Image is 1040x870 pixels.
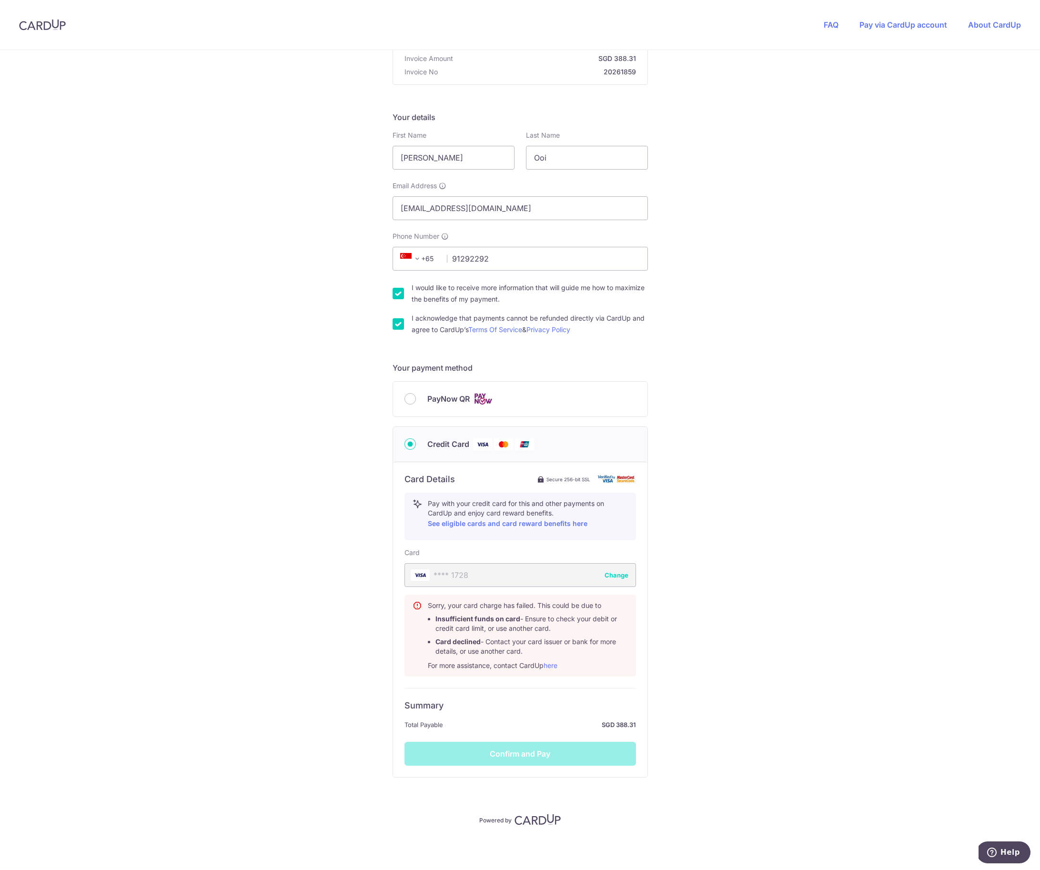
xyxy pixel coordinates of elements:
p: Pay with your credit card for this and other payments on CardUp and enjoy card reward benefits. [428,499,628,529]
h5: Your details [393,111,648,123]
a: here [544,661,557,669]
iframe: Opens a widget where you can find more information [979,841,1030,865]
a: Privacy Policy [526,325,570,334]
input: First name [393,146,515,170]
label: I acknowledge that payments cannot be refunded directly via CardUp and agree to CardUp’s & [412,313,648,335]
div: Credit Card Visa Mastercard Union Pay [404,438,636,450]
a: FAQ [824,20,838,30]
span: Credit Card [427,438,469,450]
img: Union Pay [515,438,534,450]
h6: Card Details [404,474,455,485]
label: Last Name [526,131,560,140]
a: Terms Of Service [468,325,522,334]
strong: SGD 388.31 [457,54,636,63]
li: - Contact your card issuer or bank for more details, or use another card. [435,637,628,656]
div: PayNow QR Cards logo [404,393,636,405]
b: Insufficient funds on card [435,615,520,623]
img: Cards logo [474,393,493,405]
h5: Your payment method [393,362,648,374]
input: Last name [526,146,648,170]
span: Phone Number [393,232,439,241]
button: Change [605,570,628,580]
img: card secure [598,475,636,483]
div: Sorry, your card charge has failed. This could be due to For more assistance, contact CardUp [428,601,628,670]
span: Total Payable [404,719,443,730]
span: PayNow QR [427,393,470,405]
p: Powered by [479,815,512,824]
span: +65 [397,253,440,264]
span: +65 [400,253,423,264]
strong: SGD 388.31 [447,719,636,730]
a: About CardUp [968,20,1021,30]
a: See eligible cards and card reward benefits here [428,519,587,527]
span: Invoice Amount [404,54,453,63]
span: Secure 256-bit SSL [546,475,590,483]
label: Card [404,548,420,557]
li: - Ensure to check your debit or credit card limit, or use another card. [435,614,628,633]
b: Card declined [435,637,481,646]
img: CardUp [19,19,66,30]
label: First Name [393,131,426,140]
a: Pay via CardUp account [859,20,947,30]
img: Mastercard [494,438,513,450]
h6: Summary [404,700,636,711]
span: Invoice No [404,67,438,77]
label: I would like to receive more information that will guide me how to maximize the benefits of my pa... [412,282,648,305]
input: Email address [393,196,648,220]
img: CardUp [515,814,561,825]
strong: 20261859 [442,67,636,77]
span: Email Address [393,181,437,191]
img: Visa [473,438,492,450]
